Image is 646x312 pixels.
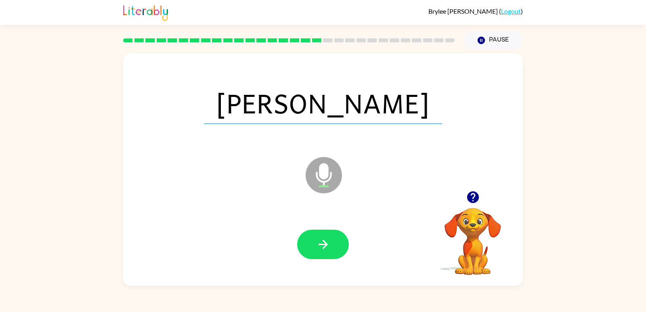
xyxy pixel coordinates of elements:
[123,3,168,21] img: Literably
[464,31,523,50] button: Pause
[428,7,523,15] div: ( )
[432,195,513,276] video: Your browser must support playing .mp4 files to use Literably. Please try using another browser.
[428,7,499,15] span: Brylee [PERSON_NAME]
[501,7,521,15] a: Logout
[204,82,442,124] span: [PERSON_NAME]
